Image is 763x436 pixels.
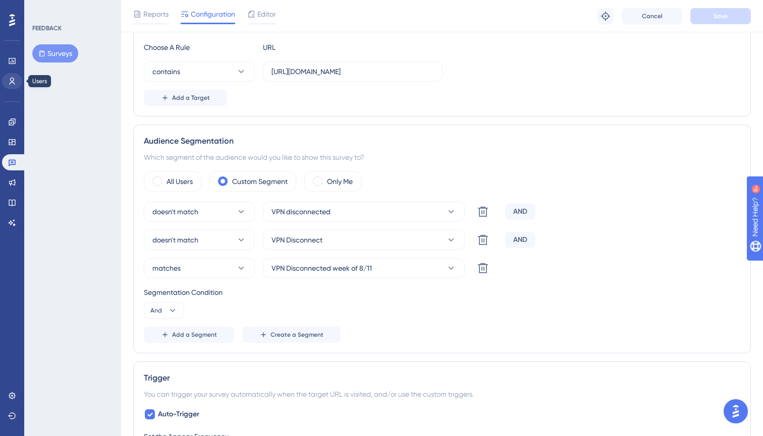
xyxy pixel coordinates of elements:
button: And [144,302,184,319]
button: matches [144,258,255,278]
label: All Users [167,175,193,188]
span: matches [152,262,181,274]
button: Create a Segment [242,327,341,343]
div: Segmentation Condition [144,286,740,298]
label: Only Me [327,175,353,188]
span: Reports [143,8,169,20]
div: AND [505,232,535,248]
div: AND [505,204,535,220]
div: URL [263,41,374,53]
span: Save [714,12,728,20]
span: Add a Segment [172,331,217,339]
button: Add a Target [144,90,227,106]
span: Configuration [191,8,235,20]
button: Cancel [622,8,682,24]
button: contains [144,61,255,82]
span: Cancel [642,12,663,20]
button: VPN disconnected [263,202,465,222]
button: doesn't match [144,202,255,222]
span: VPN Disconnected week of 8/11 [271,262,372,274]
div: You can trigger your survey automatically when the target URL is visited, and/or use the custom t... [144,388,740,400]
span: doesn't match [152,206,198,218]
span: contains [152,66,180,78]
span: VPN disconnected [271,206,331,218]
div: Choose A Rule [144,41,255,53]
iframe: UserGuiding AI Assistant Launcher [721,396,751,426]
span: Add a Target [172,94,210,102]
input: yourwebsite.com/path [271,66,434,77]
span: Need Help? [24,3,63,15]
div: 9+ [69,5,75,13]
label: Custom Segment [232,175,288,188]
div: Audience Segmentation [144,135,740,147]
button: VPN Disconnect [263,230,465,250]
span: Create a Segment [270,331,323,339]
button: VPN Disconnected week of 8/11 [263,258,465,278]
button: Surveys [32,44,78,63]
span: Auto-Trigger [158,408,199,420]
button: doesn't match [144,230,255,250]
span: Editor [257,8,276,20]
span: VPN Disconnect [271,234,322,246]
div: FEEDBACK [32,24,62,32]
span: And [150,306,162,315]
button: Add a Segment [144,327,234,343]
div: Which segment of the audience would you like to show this survey to? [144,151,740,163]
span: doesn't match [152,234,198,246]
div: Trigger [144,372,740,384]
button: Save [690,8,751,24]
